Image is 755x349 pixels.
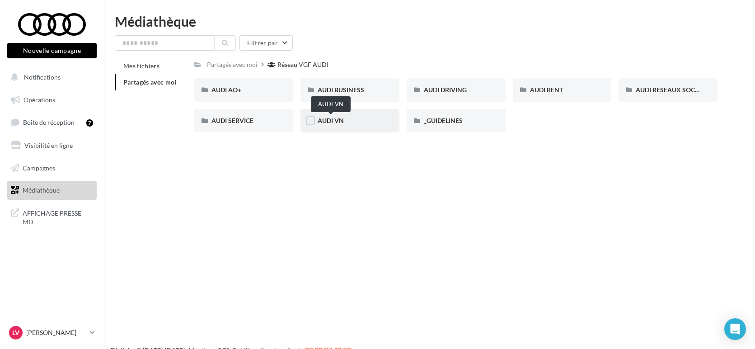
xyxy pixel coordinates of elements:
[23,118,75,126] span: Boîte de réception
[23,96,55,104] span: Opérations
[23,164,55,171] span: Campagnes
[424,86,467,94] span: AUDI DRIVING
[5,136,98,155] a: Visibilité en ligne
[23,207,93,226] span: AFFICHAGE PRESSE MD
[5,181,98,200] a: Médiathèque
[318,86,364,94] span: AUDI BUSINESS
[724,318,746,340] div: Open Intercom Messenger
[239,35,293,51] button: Filtrer par
[211,117,253,124] span: AUDI SERVICE
[5,68,95,87] button: Notifications
[24,73,61,81] span: Notifications
[318,117,344,124] span: AUDI VN
[123,78,177,86] span: Partagés avec moi
[7,43,97,58] button: Nouvelle campagne
[24,141,73,149] span: Visibilité en ligne
[211,86,241,94] span: AUDI AO+
[530,86,563,94] span: AUDI RENT
[207,60,258,69] div: Partagés avec moi
[5,90,98,109] a: Opérations
[5,159,98,178] a: Campagnes
[123,62,159,70] span: Mes fichiers
[424,117,463,124] span: _GUIDELINES
[5,203,98,230] a: AFFICHAGE PRESSE MD
[23,186,60,194] span: Médiathèque
[277,60,328,69] div: Réseau VGF AUDI
[12,328,19,337] span: LV
[5,113,98,132] a: Boîte de réception7
[311,96,351,112] div: AUDI VN
[115,14,744,28] div: Médiathèque
[26,328,86,337] p: [PERSON_NAME]
[7,324,97,341] a: LV [PERSON_NAME]
[636,86,710,94] span: AUDI RESEAUX SOCIAUX
[86,119,93,127] div: 7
